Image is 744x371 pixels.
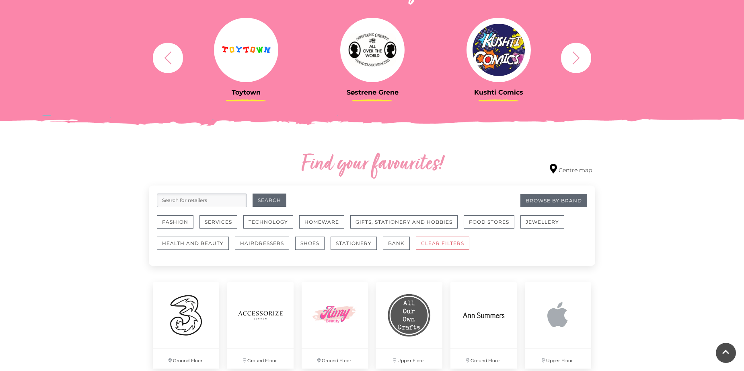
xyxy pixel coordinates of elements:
a: Health and Beauty [157,237,235,258]
button: Technology [243,215,293,229]
p: Ground Floor [227,349,294,369]
p: Upper Floor [525,349,591,369]
button: Jewellery [520,215,564,229]
button: Bank [383,237,410,250]
h2: Find your favourites! [225,152,519,177]
a: Bank [383,237,416,258]
p: Upper Floor [376,349,442,369]
button: Food Stores [464,215,514,229]
h3: Toytown [189,89,303,96]
button: Fashion [157,215,193,229]
button: Health and Beauty [157,237,229,250]
button: Services [199,215,237,229]
p: Ground Floor [450,349,517,369]
a: Hairdressers [235,237,295,258]
a: CLEAR FILTERS [416,237,475,258]
a: Food Stores [464,215,520,237]
button: Search [253,194,286,207]
button: Hairdressers [235,237,289,250]
a: Jewellery [520,215,570,237]
h3: Søstrene Grene [315,89,430,96]
a: Services [199,215,243,237]
h3: Kushti Comics [442,89,556,96]
a: Centre map [550,164,592,175]
button: Homeware [299,215,344,229]
a: Søstrene Grene [315,18,430,96]
button: Gifts, Stationery and Hobbies [350,215,458,229]
p: Ground Floor [302,349,368,369]
input: Search for retailers [157,194,247,207]
a: Shoes [295,237,331,258]
a: Technology [243,215,299,237]
a: Homeware [299,215,350,237]
a: Gifts, Stationery and Hobbies [350,215,464,237]
p: Ground Floor [153,349,219,369]
button: Stationery [331,237,377,250]
a: Browse By Brand [520,194,587,207]
a: Toytown [189,18,303,96]
button: Shoes [295,237,325,250]
a: Stationery [331,237,383,258]
button: CLEAR FILTERS [416,237,469,250]
a: Kushti Comics [442,18,556,96]
a: Fashion [157,215,199,237]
